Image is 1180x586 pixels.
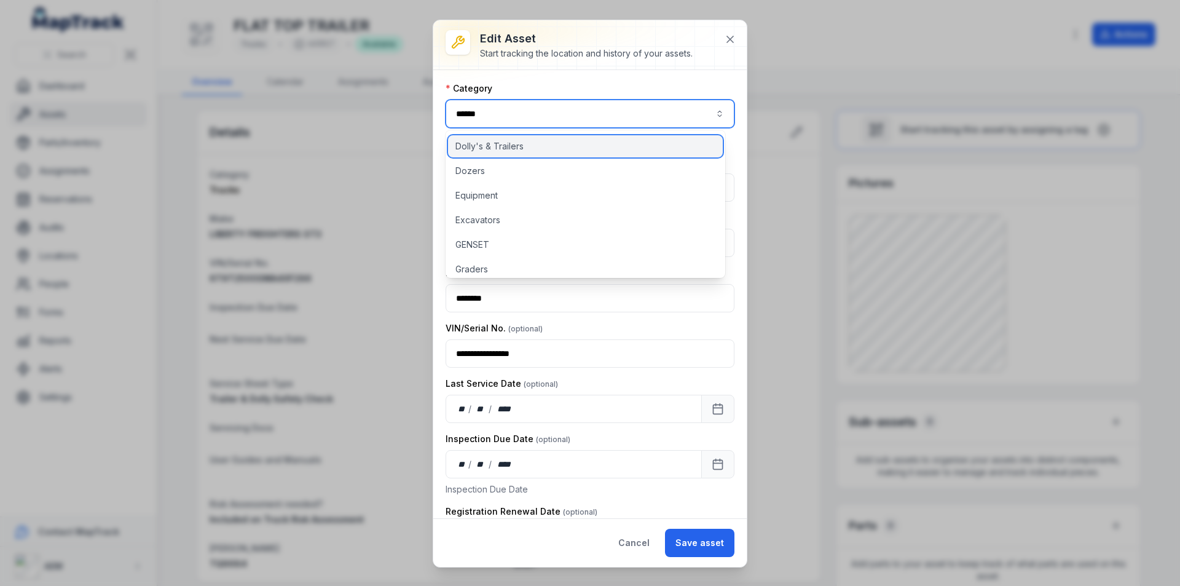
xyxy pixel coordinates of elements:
[489,458,493,470] div: /
[480,30,693,47] h3: Edit asset
[455,239,489,251] span: GENSET
[446,433,570,445] label: Inspection Due Date
[489,403,493,415] div: /
[455,140,524,152] span: Dolly's & Trailers
[701,450,734,478] button: Calendar
[455,214,500,226] span: Excavators
[701,395,734,423] button: Calendar
[446,505,597,518] label: Registration Renewal Date
[456,458,468,470] div: day,
[455,263,488,275] span: Graders
[456,403,468,415] div: day,
[665,529,734,557] button: Save asset
[480,47,693,60] div: Start tracking the location and history of your assets.
[468,458,473,470] div: /
[446,82,492,95] label: Category
[493,458,516,470] div: year,
[608,529,660,557] button: Cancel
[446,378,558,390] label: Last Service Date
[473,403,489,415] div: month,
[468,403,473,415] div: /
[455,189,498,202] span: Equipment
[473,458,489,470] div: month,
[446,483,734,496] p: Inspection Due Date
[455,165,485,177] span: Dozers
[493,403,516,415] div: year,
[446,322,543,335] label: VIN/Serial No.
